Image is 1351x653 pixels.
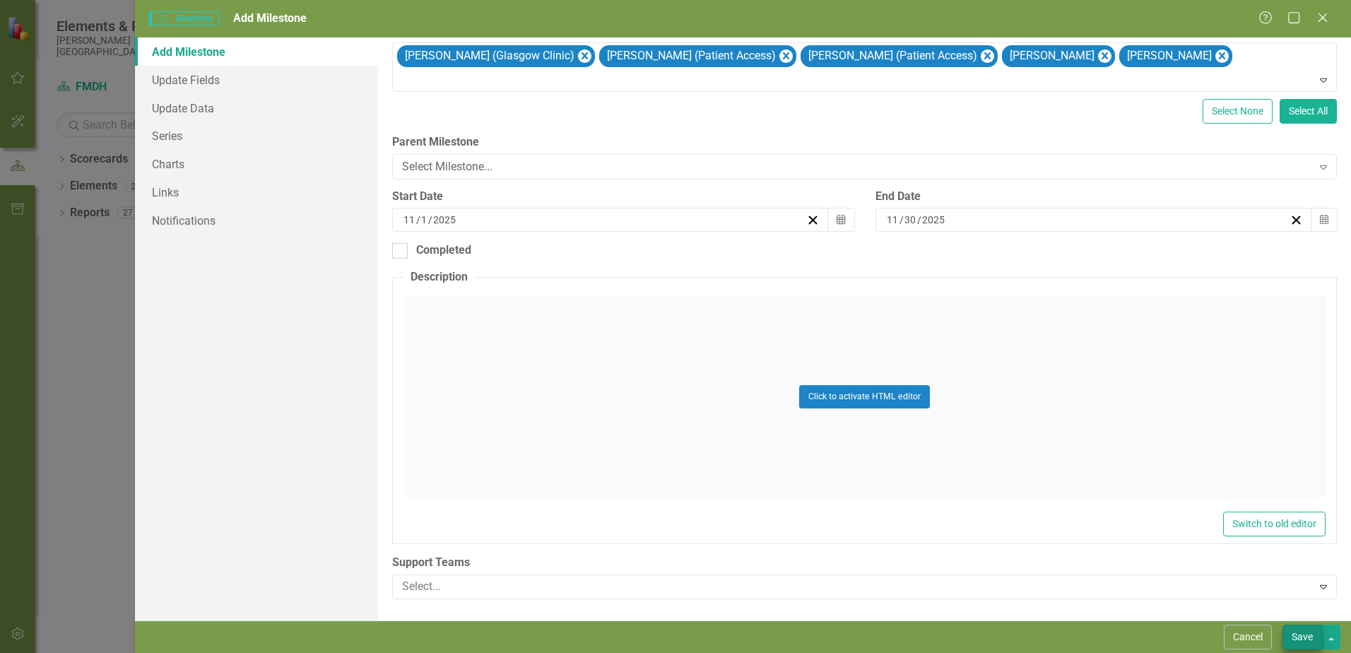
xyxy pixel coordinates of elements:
span: / [899,213,904,226]
div: [PERSON_NAME] (Patient Access) [603,46,778,66]
div: [PERSON_NAME] (Patient Access) [804,46,979,66]
div: Start Date [392,189,854,205]
label: Support Teams [392,555,1337,571]
a: Notifications [135,206,378,235]
a: Add Milestone [135,37,378,66]
div: [PERSON_NAME] (Glasgow Clinic) [401,46,577,66]
div: End Date [875,189,1337,205]
a: Charts [135,150,378,178]
span: / [428,213,432,226]
div: Select Milestone... [402,158,1311,175]
button: Click to activate HTML editor [799,385,930,408]
span: Add Milestone [233,11,307,25]
button: Save [1282,625,1322,649]
a: Update Fields [135,66,378,94]
a: Update Data [135,94,378,122]
button: Switch to old editor [1223,512,1326,536]
div: Remove Amanda Skolrud [1098,49,1111,63]
legend: Description [403,269,475,286]
span: / [917,213,921,226]
div: Remove Christine Bauer (Glasgow Clinic) [578,49,591,63]
button: Cancel [1224,625,1272,649]
span: / [416,213,420,226]
div: [PERSON_NAME] [1123,46,1214,66]
a: Links [135,178,378,206]
label: Parent Milestone [392,134,1337,151]
div: Completed [416,242,471,259]
div: Remove Jana Tolzien [1215,49,1229,63]
div: Remove Fred Binczewski (Patient Access) [779,49,793,63]
div: Remove Patti Sibley (Patient Access) [981,49,994,63]
span: Milestone [149,11,218,25]
a: Series [135,122,378,150]
div: [PERSON_NAME] [1005,46,1097,66]
button: Select All [1280,99,1337,124]
button: Select None [1203,99,1273,124]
